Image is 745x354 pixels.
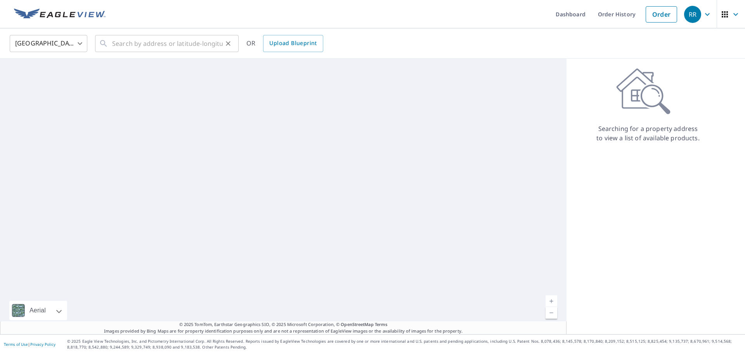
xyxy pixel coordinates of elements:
[9,301,67,320] div: Aerial
[4,342,55,347] p: |
[246,35,323,52] div: OR
[684,6,701,23] div: RR
[179,321,388,328] span: © 2025 TomTom, Earthstar Geographics SIO, © 2025 Microsoft Corporation, ©
[546,307,557,319] a: Current Level 5, Zoom Out
[10,33,87,54] div: [GEOGRAPHIC_DATA]
[30,342,55,347] a: Privacy Policy
[112,33,223,54] input: Search by address or latitude-longitude
[27,301,48,320] div: Aerial
[14,9,106,20] img: EV Logo
[646,6,677,23] a: Order
[375,321,388,327] a: Terms
[67,338,741,350] p: © 2025 Eagle View Technologies, Inc. and Pictometry International Corp. All Rights Reserved. Repo...
[596,124,700,143] p: Searching for a property address to view a list of available products.
[223,38,234,49] button: Clear
[263,35,323,52] a: Upload Blueprint
[269,38,317,48] span: Upload Blueprint
[546,295,557,307] a: Current Level 5, Zoom In
[4,342,28,347] a: Terms of Use
[341,321,373,327] a: OpenStreetMap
